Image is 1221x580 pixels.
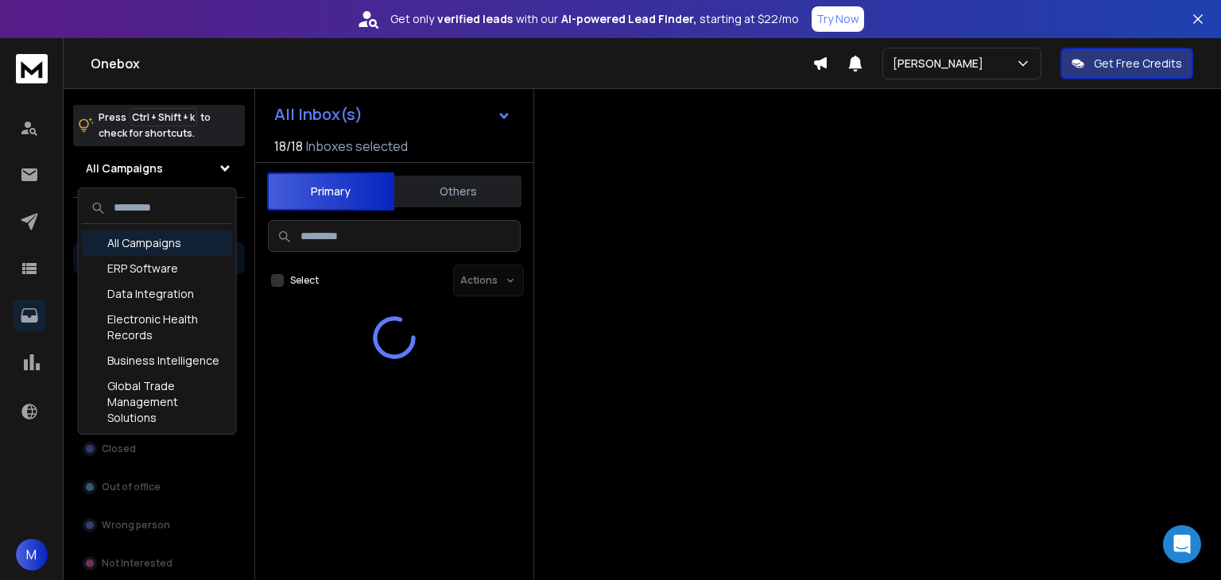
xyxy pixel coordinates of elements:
h3: Inboxes selected [306,137,408,156]
p: [PERSON_NAME] [893,56,990,72]
p: Press to check for shortcuts. [99,110,211,141]
p: Get only with our starting at $22/mo [390,11,799,27]
div: Business Intelligence [82,348,233,373]
p: Try Now [816,11,859,27]
strong: verified leads [437,11,513,27]
span: 18 / 18 [274,137,303,156]
h1: Onebox [91,54,812,73]
h1: All Campaigns [86,160,163,176]
div: Electronic Health Records [82,307,233,348]
div: Global Trade Management Solutions [82,373,233,431]
img: logo [16,54,48,83]
label: Select [290,274,319,287]
div: ERP Software [82,256,233,281]
div: Data Integration [82,281,233,307]
button: Primary [267,172,394,211]
div: All Campaigns [82,230,233,256]
strong: AI-powered Lead Finder, [561,11,696,27]
h1: All Inbox(s) [274,106,362,122]
div: Open Intercom Messenger [1163,525,1201,563]
h3: Filters [73,211,245,233]
span: Ctrl + Shift + k [130,108,197,126]
p: Get Free Credits [1094,56,1182,72]
button: Others [394,174,521,209]
span: M [16,539,48,570]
